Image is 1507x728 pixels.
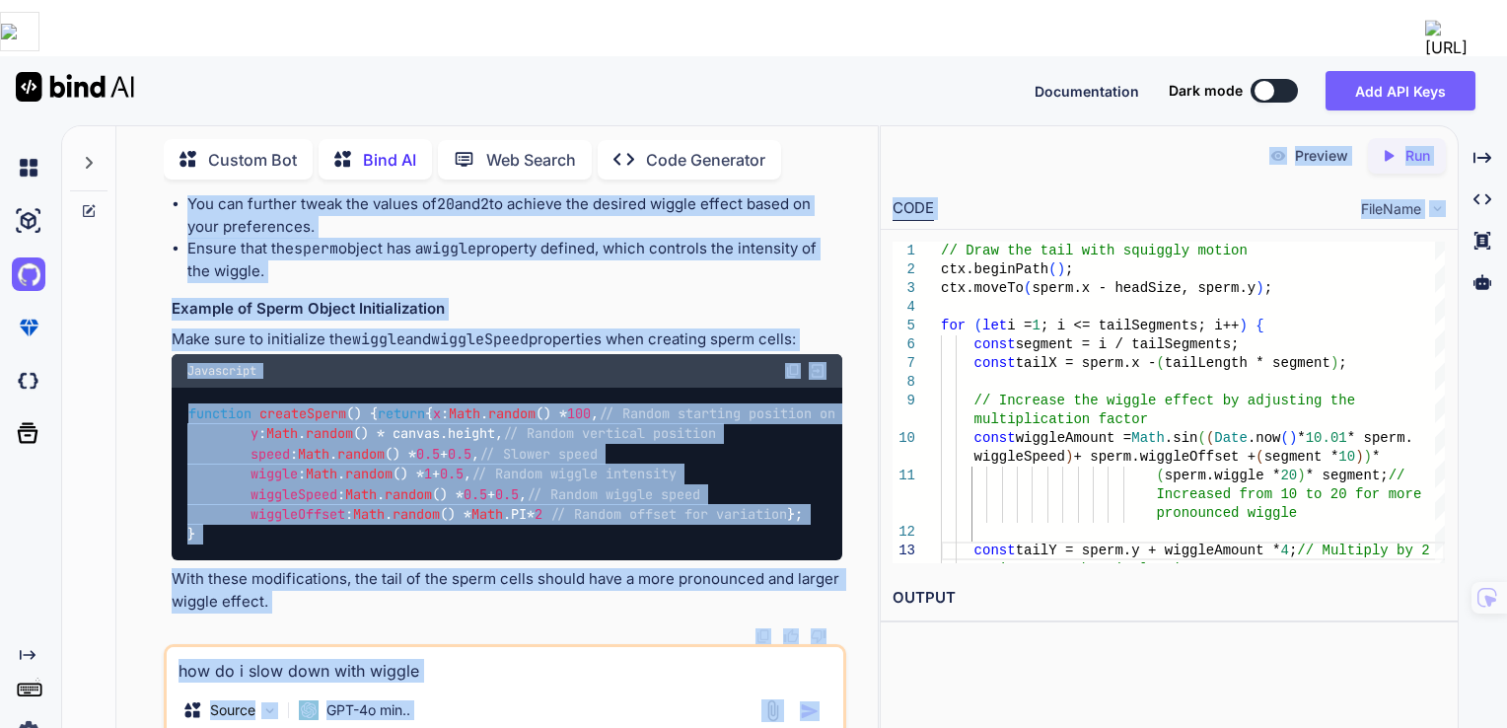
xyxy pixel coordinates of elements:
span: random [488,404,536,422]
img: icon-4ce3ab2c.png [1425,20,1468,36]
span: Documentation [1035,83,1139,100]
span: speed [251,445,290,463]
span: // Random vertical position [503,425,716,443]
span: sperm.wiggle * [1165,468,1281,483]
span: ; [1066,261,1074,277]
span: tailY = sperm.y + wiggleAmount * [1016,543,1281,558]
code: 20 [437,194,455,214]
div: 3 [893,279,915,298]
span: Math [1132,430,1166,446]
div: 7 [893,354,915,373]
span: ) [1289,430,1297,446]
div: 5 [893,317,915,335]
span: ( [974,318,982,333]
img: premium [12,311,45,344]
span: // Random wiggle speed [527,485,700,503]
span: to increase the wiggle size [974,561,1198,577]
img: dislike [811,628,826,644]
span: tailLength * segment [1165,355,1330,371]
span: ; i <= tailSegments; i++ [1041,318,1240,333]
p: Bind AI [363,148,416,172]
span: 20 [1281,468,1298,483]
img: Bind AI [16,72,134,102]
span: ( [1281,430,1289,446]
code: wiggleSpeed [431,329,529,349]
div: 2 [893,260,915,279]
span: Math [298,445,329,463]
span: .now [1248,430,1281,446]
span: 0.5 [495,485,519,503]
span: for [941,318,966,333]
span: Dark mode [1169,81,1243,101]
span: ( [1024,280,1032,296]
div: 1 [893,242,915,260]
div: 9 [893,392,915,410]
span: ( [1206,430,1214,446]
div: 13 [893,542,915,560]
span: sperm.x - headSize, sperm.y [1033,280,1256,296]
div: CODE [893,197,934,221]
img: chevron down [1429,200,1446,217]
span: ctx.moveTo [941,280,1024,296]
p: With these modifications, the tail of the sperm cells should have a more pronounced and larger wi... [172,568,843,613]
span: // Random offset for variation [550,505,787,523]
div: 12 [893,523,915,542]
span: wiggleSpeed [974,449,1065,465]
button: Documentation [1035,81,1139,102]
p: Run [1405,146,1430,166]
p: Custom Bot [208,148,297,172]
p: GPT-4o min.. [326,700,410,720]
span: // Slower speed [479,445,598,463]
img: copy [755,628,771,644]
div: 4 [893,298,915,317]
code: ( ) { { : . () * , : . () * canvas. , : . () * + , : . () * + , : . () * + , : . () * . * }; } [187,403,906,545]
span: 0.5 [448,445,471,463]
span: ) [1356,449,1364,465]
span: createSperm [259,404,346,422]
img: copy [785,363,801,379]
span: FileName [1361,199,1421,219]
span: [URL] [1425,37,1468,57]
button: [URL] [1425,20,1468,59]
span: random [393,505,440,523]
span: 0.5 [464,485,487,503]
h3: Example of Sperm Object Initialization [172,298,843,321]
code: wiggle [352,329,405,349]
span: 10 [1339,449,1356,465]
img: githubLight [12,257,45,291]
code: sperm [294,239,338,258]
span: * segment; [1306,468,1389,483]
span: y [251,425,258,443]
span: Math [306,466,337,483]
span: ) [1364,449,1372,465]
span: Math [345,485,377,503]
p: Make sure to initialize the and properties when creating sperm cells: [172,328,843,351]
img: darkCloudIdeIcon [12,364,45,398]
span: 2 [535,505,542,523]
img: Pick Models [261,702,278,719]
img: icon [800,701,820,721]
p: Source [210,700,255,720]
span: Math [353,505,385,523]
span: 1 [1033,318,1041,333]
span: // [1389,468,1405,483]
span: ; [1264,280,1272,296]
span: wiggle [251,466,298,483]
code: wiggle [423,239,476,258]
span: Date [1215,430,1249,446]
span: ) [1298,468,1306,483]
span: const [974,543,1016,558]
img: attachment [761,699,784,722]
span: // Increase the wiggle effect by adjusting the [974,393,1355,408]
li: You can further tweak the values of and to achieve the desired wiggle effect based on your prefer... [187,193,843,238]
img: like [783,628,799,644]
span: 0.5 [440,466,464,483]
span: const [974,355,1016,371]
span: ) [1330,355,1338,371]
span: // Draw the tail with squiggly motion [941,243,1248,258]
p: Code Generator [646,148,765,172]
span: Increased from 10 to 20 for more [1157,486,1422,502]
span: ; [1339,355,1347,371]
span: tailX = sperm.x - [1016,355,1157,371]
span: ( [1198,430,1206,446]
